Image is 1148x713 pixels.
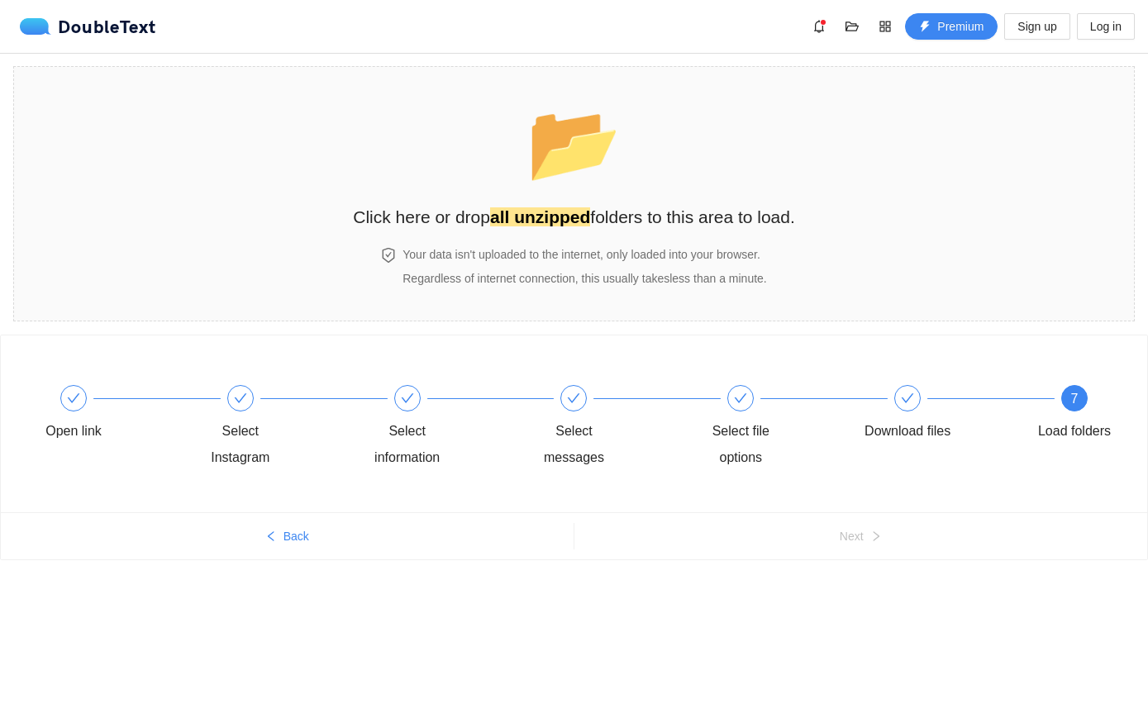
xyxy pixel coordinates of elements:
[919,21,931,34] span: thunderbolt
[193,418,288,471] div: Select Instagram
[526,101,622,185] span: folder
[283,527,309,545] span: Back
[381,248,396,263] span: safety-certificate
[567,392,580,405] span: check
[490,207,590,226] strong: all unzipped
[901,392,914,405] span: check
[1038,418,1111,444] div: Load folders
[353,203,795,231] h2: Click here or drop folders to this area to load.
[693,418,788,471] div: Select file options
[1071,392,1079,406] span: 7
[839,13,865,40] button: folder-open
[1004,13,1069,40] button: Sign up
[526,385,693,471] div: Select messages
[1090,17,1122,36] span: Log in
[865,418,950,444] div: Download files
[905,13,998,40] button: thunderboltPremium
[1017,17,1056,36] span: Sign up
[860,385,1027,444] div: Download files
[840,20,865,33] span: folder-open
[403,245,766,264] h4: Your data isn't uploaded to the internet, only loaded into your browser.
[45,418,102,444] div: Open link
[360,418,455,471] div: Select information
[734,392,747,405] span: check
[806,13,832,40] button: bell
[807,20,831,33] span: bell
[693,385,860,471] div: Select file options
[574,523,1148,549] button: Nextright
[403,272,766,285] span: Regardless of internet connection, this usually takes less than a minute .
[1,523,574,549] button: leftBack
[873,20,898,33] span: appstore
[193,385,360,471] div: Select Instagram
[20,18,58,35] img: logo
[526,418,622,471] div: Select messages
[401,392,414,405] span: check
[26,385,193,444] div: Open link
[67,392,80,405] span: check
[20,18,156,35] div: DoubleText
[1027,385,1122,444] div: 7Load folders
[20,18,156,35] a: logoDoubleText
[234,392,247,405] span: check
[360,385,526,471] div: Select information
[937,17,984,36] span: Premium
[265,530,277,544] span: left
[1077,13,1135,40] button: Log in
[872,13,898,40] button: appstore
